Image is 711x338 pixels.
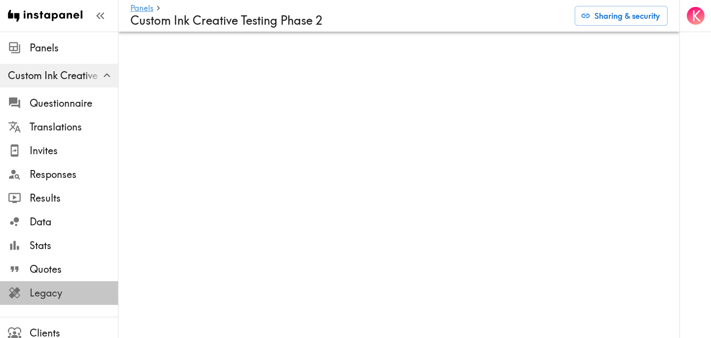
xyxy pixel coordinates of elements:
span: Quotes [30,262,118,276]
span: Invites [30,144,118,158]
button: Sharing & security [575,6,668,26]
span: Data [30,215,118,229]
span: Custom Ink Creative Testing Phase 2 [8,69,118,83]
span: Translations [30,120,118,134]
a: Panels [130,4,154,13]
span: Legacy [30,286,118,300]
span: Stats [30,239,118,253]
span: Results [30,191,118,205]
span: Responses [30,168,118,181]
span: K [692,7,701,25]
span: Panels [30,41,118,55]
button: K [686,6,706,26]
span: Questionnaire [30,96,118,110]
h4: Custom Ink Creative Testing Phase 2 [130,13,567,28]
